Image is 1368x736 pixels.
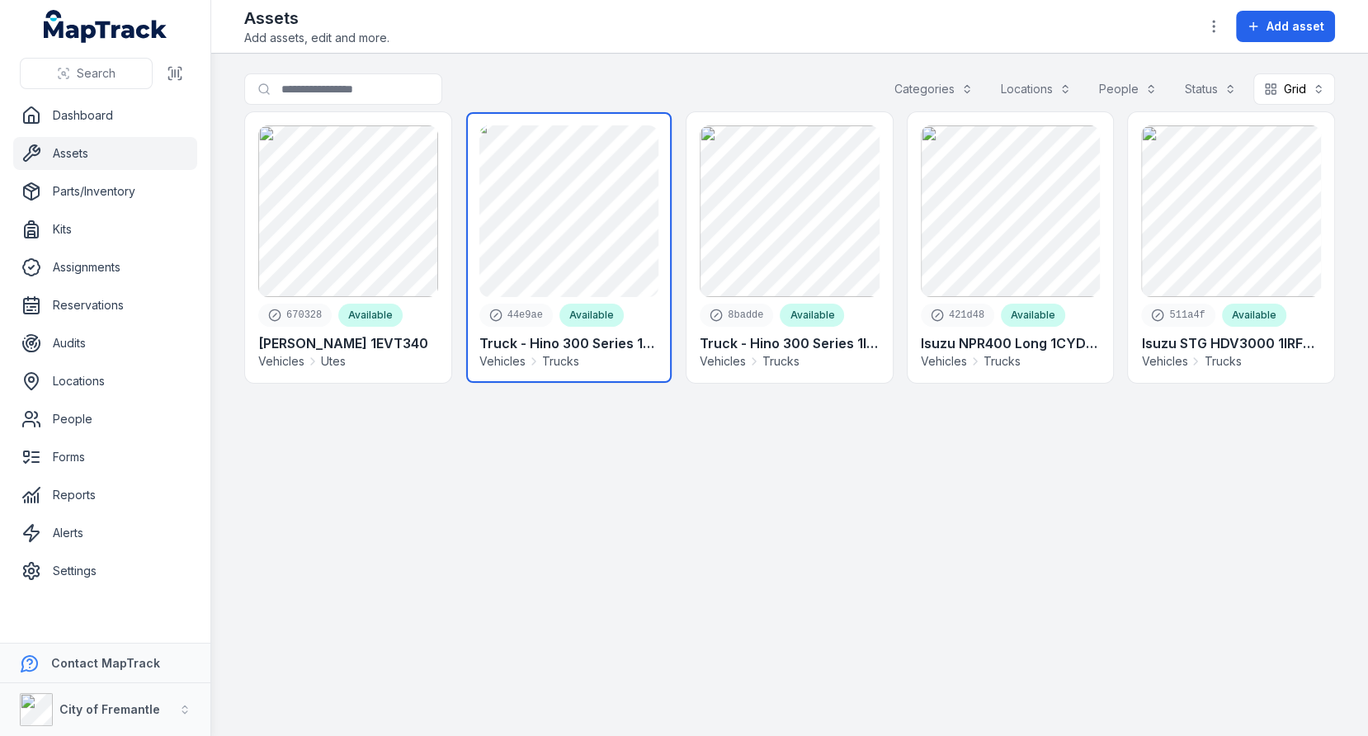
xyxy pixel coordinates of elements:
[1088,73,1168,105] button: People
[13,175,197,208] a: Parts/Inventory
[13,251,197,284] a: Assignments
[13,99,197,132] a: Dashboard
[13,365,197,398] a: Locations
[51,656,160,670] strong: Contact MapTrack
[13,137,197,170] a: Assets
[990,73,1082,105] button: Locations
[244,30,389,46] span: Add assets, edit and more.
[44,10,167,43] a: MapTrack
[1174,73,1247,105] button: Status
[1253,73,1335,105] button: Grid
[13,289,197,322] a: Reservations
[13,213,197,246] a: Kits
[59,702,160,716] strong: City of Fremantle
[77,65,116,82] span: Search
[884,73,984,105] button: Categories
[13,479,197,512] a: Reports
[13,403,197,436] a: People
[13,554,197,587] a: Settings
[1236,11,1335,42] button: Add asset
[1267,18,1324,35] span: Add asset
[13,441,197,474] a: Forms
[13,517,197,550] a: Alerts
[13,327,197,360] a: Audits
[20,58,153,89] button: Search
[244,7,389,30] h2: Assets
